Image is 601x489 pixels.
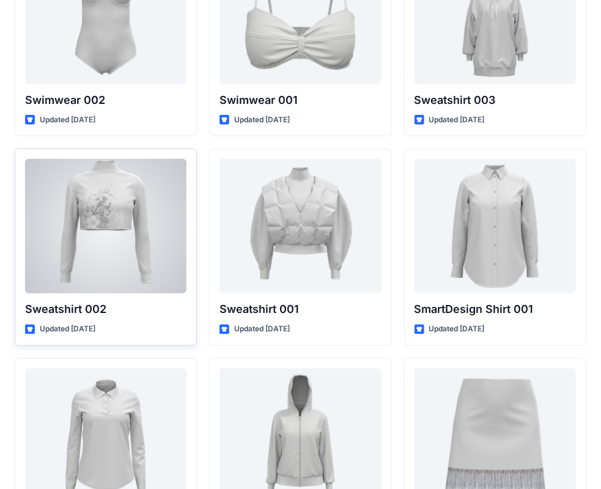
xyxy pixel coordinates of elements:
p: Sweatshirt 002 [25,301,186,318]
p: Updated [DATE] [40,323,95,336]
p: SmartDesign Shirt 001 [415,301,576,318]
a: Sweatshirt 001 [219,159,381,293]
p: Updated [DATE] [234,114,290,127]
p: Swimwear 001 [219,92,381,109]
p: Updated [DATE] [429,323,485,336]
p: Sweatshirt 001 [219,301,381,318]
a: Sweatshirt 002 [25,159,186,293]
p: Updated [DATE] [234,323,290,336]
p: Sweatshirt 003 [415,92,576,109]
p: Updated [DATE] [429,114,485,127]
p: Swimwear 002 [25,92,186,109]
a: SmartDesign Shirt 001 [415,159,576,293]
p: Updated [DATE] [40,114,95,127]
